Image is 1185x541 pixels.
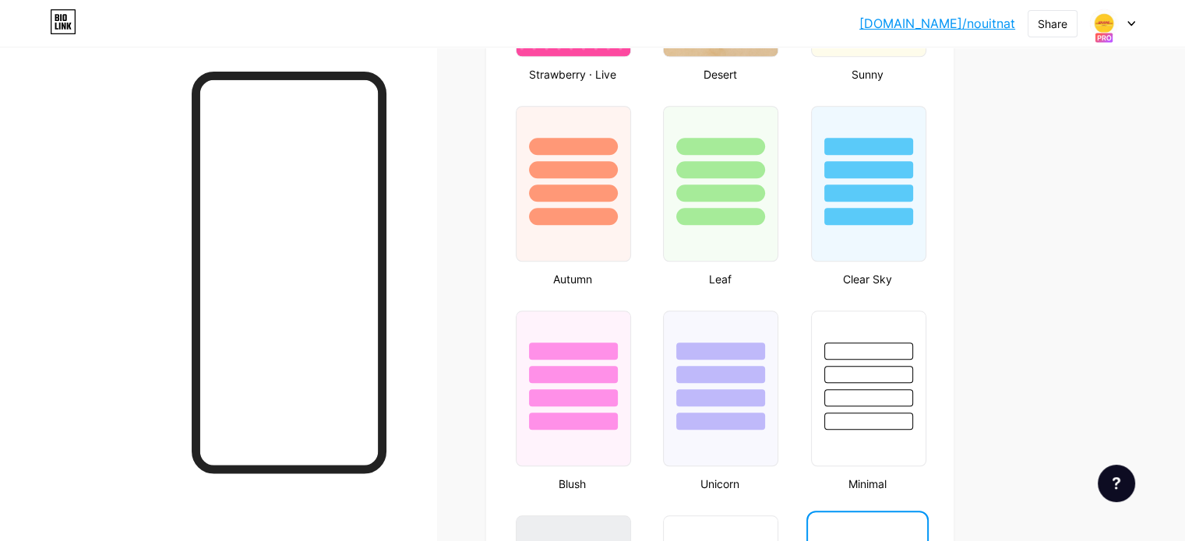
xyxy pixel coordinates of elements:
div: Unicorn [658,476,781,492]
div: Desert [658,66,781,83]
div: Clear Sky [806,271,929,287]
div: Blush [511,476,633,492]
div: Sunny [806,66,929,83]
div: Leaf [658,271,781,287]
div: Autumn [511,271,633,287]
a: [DOMAIN_NAME]/nouitnat [859,14,1015,33]
div: Share [1038,16,1067,32]
div: Strawberry · Live [511,66,633,83]
div: Minimal [806,476,929,492]
img: nouitnat [1089,9,1119,38]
